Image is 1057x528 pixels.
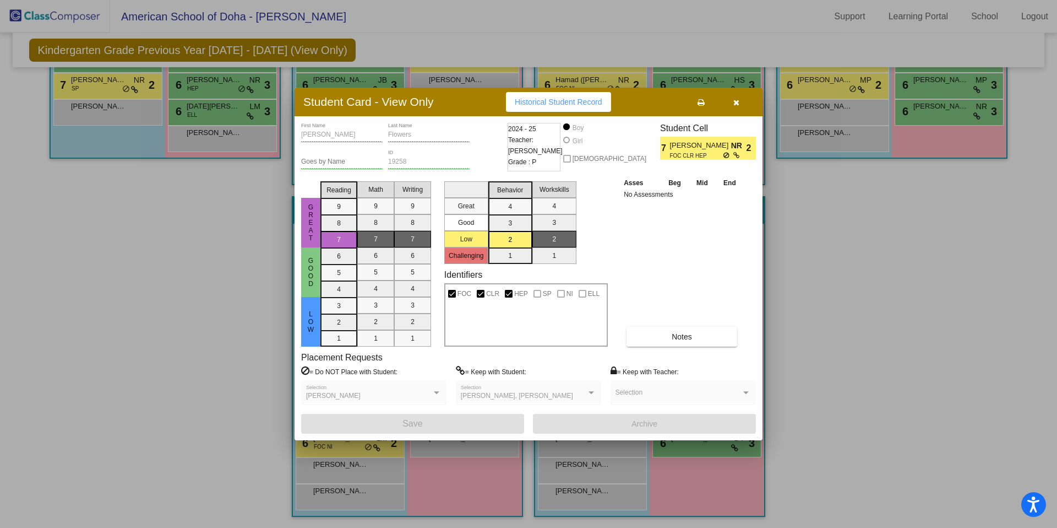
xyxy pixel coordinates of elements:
[402,419,422,428] span: Save
[611,366,679,377] label: = Keep with Teacher:
[514,287,528,300] span: HEP
[457,287,471,300] span: FOC
[621,177,661,189] th: Asses
[543,287,552,300] span: SP
[388,158,470,166] input: Enter ID
[306,257,316,288] span: Good
[306,203,316,242] span: Great
[508,123,536,134] span: 2024 - 25
[301,352,383,363] label: Placement Requests
[572,123,584,133] div: Boy
[533,414,756,434] button: Archive
[626,327,737,347] button: Notes
[661,177,689,189] th: Beg
[461,392,573,400] span: [PERSON_NAME], [PERSON_NAME]
[508,157,536,168] span: Grade : P
[486,287,499,300] span: CLR
[444,270,482,280] label: Identifiers
[306,392,361,400] span: [PERSON_NAME]
[731,140,747,152] span: NR
[566,287,573,300] span: NI
[301,366,397,377] label: = Do NOT Place with Student:
[716,177,744,189] th: End
[588,287,600,300] span: ELL
[515,98,602,106] span: Historical Student Record
[672,332,692,341] span: Notes
[689,177,715,189] th: Mid
[660,142,669,155] span: 7
[669,140,731,152] span: [PERSON_NAME]
[631,419,657,428] span: Archive
[621,189,744,200] td: No Assessments
[306,310,316,333] span: Low
[573,152,646,165] span: [DEMOGRAPHIC_DATA]
[747,142,756,155] span: 2
[669,152,723,160] span: FOC CLR HEP
[301,414,524,434] button: Save
[506,92,611,112] button: Historical Student Record
[572,136,583,146] div: Girl
[456,366,526,377] label: = Keep with Student:
[303,95,434,109] h3: Student Card - View Only
[301,158,383,166] input: goes by name
[660,123,756,133] h3: Student Cell
[508,134,563,157] span: Teacher: [PERSON_NAME]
